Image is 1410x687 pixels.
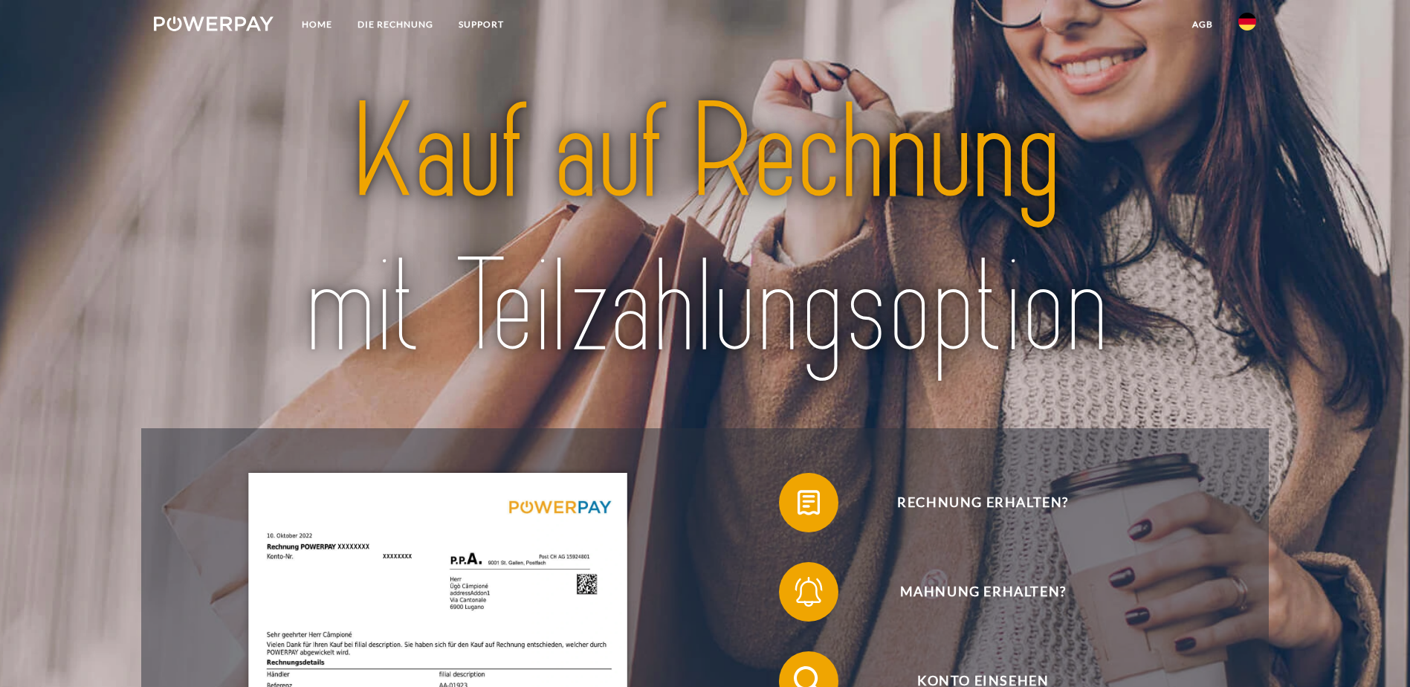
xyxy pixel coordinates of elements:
img: title-powerpay_de.svg [208,68,1202,393]
img: de [1238,13,1256,30]
img: qb_bell.svg [790,573,827,610]
img: logo-powerpay-white.svg [154,16,274,31]
a: DIE RECHNUNG [345,11,446,38]
span: Rechnung erhalten? [801,473,1165,532]
img: qb_bill.svg [790,484,827,521]
a: SUPPORT [446,11,517,38]
button: Mahnung erhalten? [779,562,1165,622]
a: agb [1180,11,1226,38]
a: Home [289,11,345,38]
span: Mahnung erhalten? [801,562,1165,622]
button: Rechnung erhalten? [779,473,1165,532]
